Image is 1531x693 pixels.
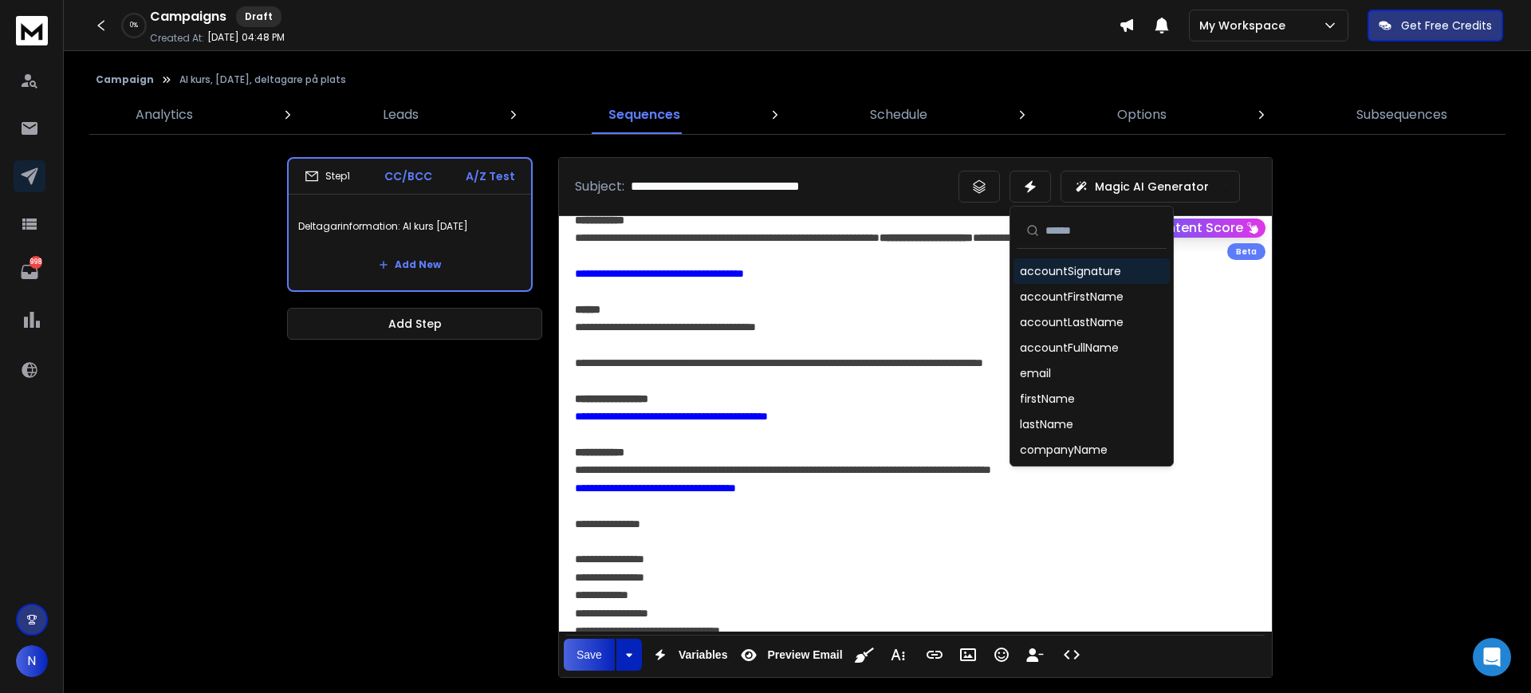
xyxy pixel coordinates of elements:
[1020,365,1051,381] div: email
[1020,391,1075,407] div: firstName
[1115,219,1265,238] button: Get Content Score
[236,6,281,27] div: Draft
[14,256,45,288] a: 998
[16,645,48,677] button: N
[1227,243,1265,260] div: Beta
[1020,416,1073,432] div: lastName
[287,308,542,340] button: Add Step
[608,105,680,124] p: Sequences
[1095,179,1209,195] p: Magic AI Generator
[136,105,193,124] p: Analytics
[675,648,731,662] span: Variables
[373,96,428,134] a: Leads
[1020,289,1124,305] div: accountFirstName
[1020,263,1121,279] div: accountSignature
[1401,18,1492,33] p: Get Free Credits
[383,105,419,124] p: Leads
[1020,340,1119,356] div: accountFullName
[1368,10,1503,41] button: Get Free Credits
[1108,96,1176,134] a: Options
[16,16,48,45] img: logo
[860,96,937,134] a: Schedule
[130,21,138,30] p: 0 %
[1473,638,1511,676] div: Open Intercom Messenger
[1356,105,1447,124] p: Subsequences
[564,639,615,671] button: Save
[126,96,203,134] a: Analytics
[298,204,521,249] p: Deltagarinformation: AI kurs [DATE]
[645,639,731,671] button: Variables
[287,157,533,292] li: Step1CC/BCCA/Z TestDeltagarinformation: AI kurs [DATE]Add New
[305,169,350,183] div: Step 1
[575,177,624,196] p: Subject:
[870,105,927,124] p: Schedule
[179,73,346,86] p: AI kurs, [DATE], deltagare på plats
[1020,442,1108,458] div: companyName
[207,31,285,44] p: [DATE] 04:48 PM
[1347,96,1457,134] a: Subsequences
[734,639,845,671] button: Preview Email
[384,168,432,184] p: CC/BCC
[764,648,845,662] span: Preview Email
[1020,314,1124,330] div: accountLastName
[150,32,204,45] p: Created At:
[366,249,454,281] button: Add New
[30,256,42,269] p: 998
[96,73,154,86] button: Campaign
[466,168,515,184] p: A/Z Test
[150,7,226,26] h1: Campaigns
[1117,105,1167,124] p: Options
[1061,171,1240,203] button: Magic AI Generator
[1199,18,1292,33] p: My Workspace
[599,96,690,134] a: Sequences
